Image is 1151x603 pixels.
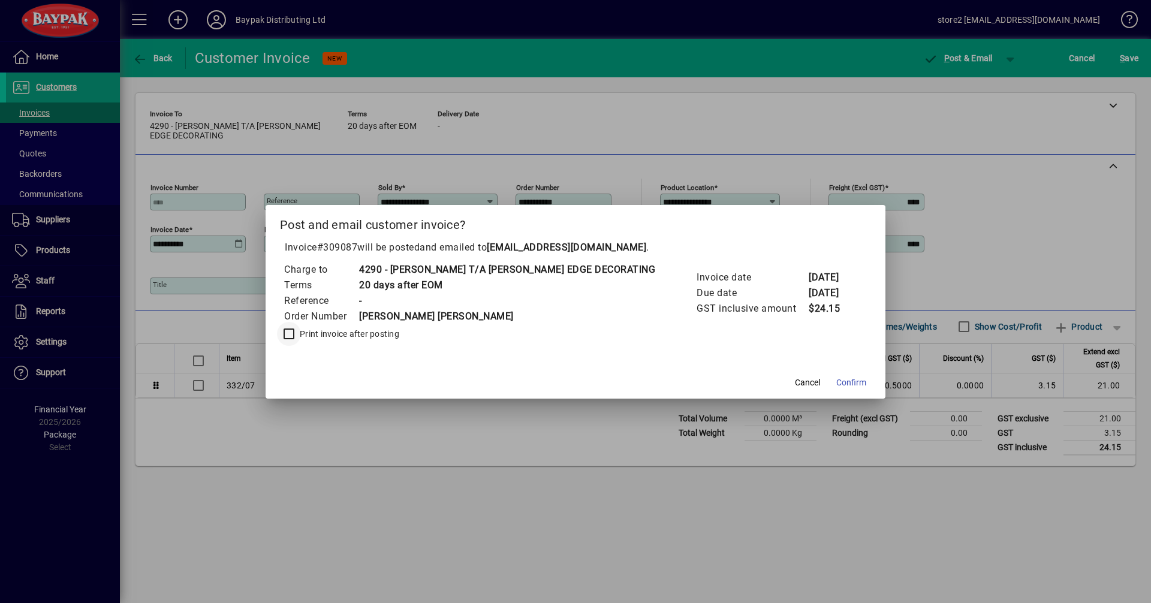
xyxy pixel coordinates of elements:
[696,301,808,316] td: GST inclusive amount
[696,285,808,301] td: Due date
[808,270,856,285] td: [DATE]
[358,262,655,278] td: 4290 - [PERSON_NAME] T/A [PERSON_NAME] EDGE DECORATING
[266,205,885,240] h2: Post and email customer invoice?
[808,301,856,316] td: $24.15
[358,278,655,293] td: 20 days after EOM
[788,372,827,394] button: Cancel
[317,242,358,253] span: #309087
[297,328,399,340] label: Print invoice after posting
[284,262,358,278] td: Charge to
[696,270,808,285] td: Invoice date
[358,293,655,309] td: -
[831,372,871,394] button: Confirm
[808,285,856,301] td: [DATE]
[280,240,871,255] p: Invoice will be posted .
[836,376,866,389] span: Confirm
[420,242,646,253] span: and emailed to
[284,293,358,309] td: Reference
[487,242,646,253] b: [EMAIL_ADDRESS][DOMAIN_NAME]
[795,376,820,389] span: Cancel
[284,278,358,293] td: Terms
[284,309,358,324] td: Order Number
[358,309,655,324] td: [PERSON_NAME] [PERSON_NAME]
